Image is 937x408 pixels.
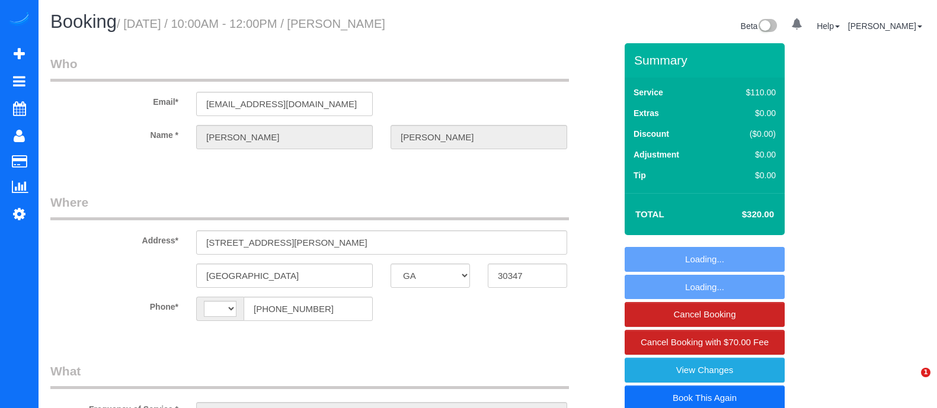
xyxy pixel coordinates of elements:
div: $0.00 [721,107,776,119]
div: $0.00 [721,169,776,181]
input: Email* [196,92,373,116]
strong: Total [635,209,664,219]
a: Cancel Booking with $70.00 Fee [625,330,785,355]
label: Phone* [41,297,187,313]
legend: Where [50,194,569,220]
h3: Summary [634,53,779,67]
input: Last Name* [391,125,567,149]
div: $0.00 [721,149,776,160]
legend: Who [50,55,569,82]
label: Extras [634,107,659,119]
input: Phone* [244,297,373,321]
input: City* [196,264,373,288]
small: / [DATE] / 10:00AM - 12:00PM / [PERSON_NAME] [117,17,385,30]
img: Automaid Logo [7,12,31,28]
div: $110.00 [721,86,776,98]
label: Email* [41,92,187,108]
a: Help [817,21,840,31]
iframe: Intercom live chat [897,368,925,396]
input: First Name* [196,125,373,149]
legend: What [50,362,569,389]
div: ($0.00) [721,128,776,140]
a: View Changes [625,358,785,383]
a: Cancel Booking [625,302,785,327]
span: Booking [50,11,117,32]
span: Cancel Booking with $70.00 Fee [641,337,769,347]
label: Adjustment [634,149,679,160]
label: Tip [634,169,646,181]
label: Name * [41,125,187,141]
a: Beta [741,21,778,31]
label: Service [634,86,663,98]
img: New interface [757,19,777,34]
span: 1 [921,368,930,377]
label: Address* [41,230,187,246]
input: Zip Code* [488,264,567,288]
label: Discount [634,128,669,140]
a: [PERSON_NAME] [848,21,922,31]
h4: $320.00 [706,210,774,220]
